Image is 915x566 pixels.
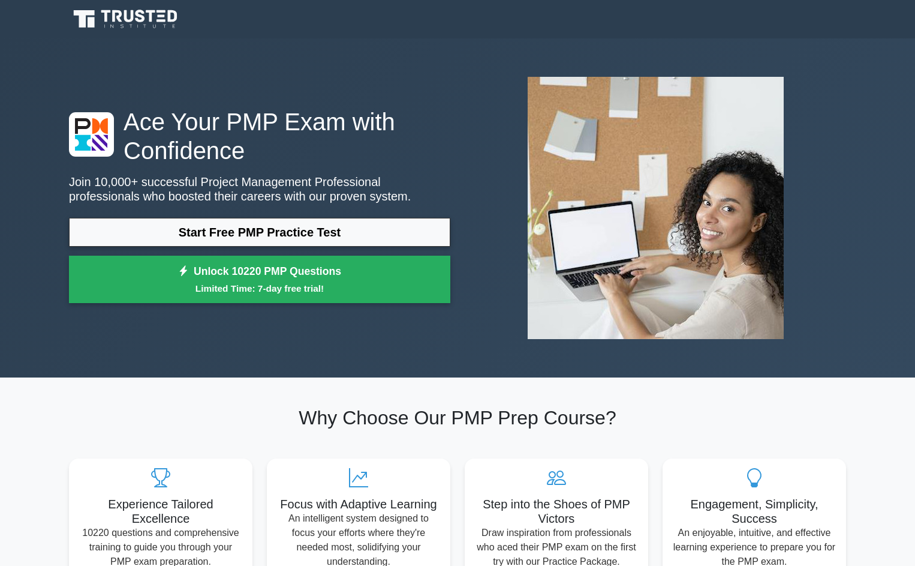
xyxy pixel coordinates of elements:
[69,218,450,247] a: Start Free PMP Practice Test
[84,281,435,295] small: Limited Time: 7-day free trial!
[69,256,450,304] a: Unlock 10220 PMP QuestionsLimited Time: 7-day free trial!
[79,497,243,526] h5: Experience Tailored Excellence
[69,406,846,429] h2: Why Choose Our PMP Prep Course?
[672,497,836,526] h5: Engagement, Simplicity, Success
[69,107,450,165] h1: Ace Your PMP Exam with Confidence
[276,497,441,511] h5: Focus with Adaptive Learning
[69,175,450,203] p: Join 10,000+ successful Project Management Professional professionals who boosted their careers w...
[474,497,639,526] h5: Step into the Shoes of PMP Victors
